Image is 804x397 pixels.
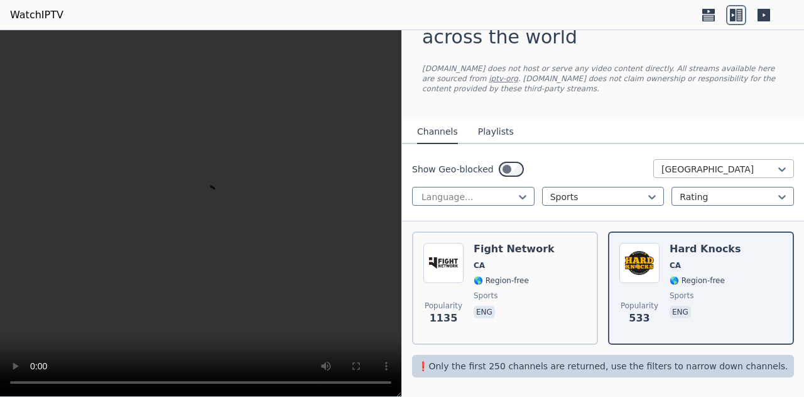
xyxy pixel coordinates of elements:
[474,276,529,286] span: 🌎 Region-free
[430,311,458,326] span: 1135
[474,306,495,318] p: eng
[670,276,725,286] span: 🌎 Region-free
[422,64,784,94] p: [DOMAIN_NAME] does not host or serve any video content directly. All streams available here are s...
[629,311,649,326] span: 533
[619,243,660,283] img: Hard Knocks
[423,243,464,283] img: Fight Network
[489,74,518,83] a: iptv-org
[474,291,497,301] span: sports
[474,260,485,271] span: CA
[10,8,63,23] a: WatchIPTV
[670,243,741,255] h6: Hard Knocks
[621,301,658,311] span: Popularity
[474,243,555,255] h6: Fight Network
[670,291,693,301] span: sports
[412,163,494,176] label: Show Geo-blocked
[417,120,458,144] button: Channels
[425,301,462,311] span: Popularity
[670,260,681,271] span: CA
[670,306,691,318] p: eng
[417,360,789,372] p: ❗️Only the first 250 channels are returned, use the filters to narrow down channels.
[478,120,514,144] button: Playlists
